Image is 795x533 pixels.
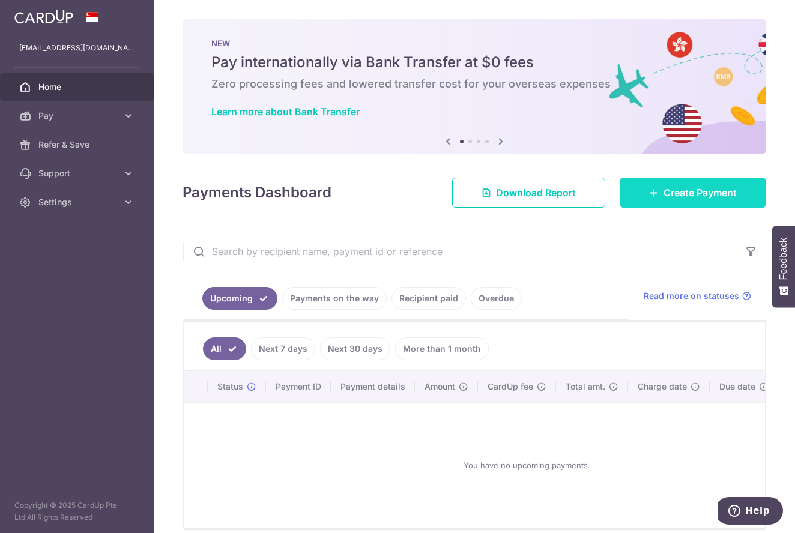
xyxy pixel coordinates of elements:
img: CardUp [14,10,73,24]
span: Create Payment [664,185,737,200]
span: Refer & Save [38,139,118,151]
p: NEW [211,38,737,48]
span: CardUp fee [488,381,533,393]
a: All [203,337,246,360]
a: Payments on the way [282,287,387,310]
span: Download Report [496,185,576,200]
a: Download Report [452,178,605,208]
span: Charge date [638,381,687,393]
h6: Zero processing fees and lowered transfer cost for your overseas expenses [211,77,737,91]
a: Upcoming [202,287,277,310]
a: Read more on statuses [644,290,751,302]
input: Search by recipient name, payment id or reference [183,232,737,271]
iframe: Opens a widget where you can find more information [718,497,783,527]
p: [EMAIL_ADDRESS][DOMAIN_NAME] [19,42,135,54]
span: Support [38,167,118,179]
a: Next 30 days [320,337,390,360]
th: Payment details [331,371,415,402]
span: Total amt. [566,381,605,393]
img: Bank transfer banner [183,19,766,154]
h4: Payments Dashboard [183,182,331,203]
span: Status [217,381,243,393]
a: Recipient paid [391,287,466,310]
span: Feedback [778,238,789,280]
a: Learn more about Bank Transfer [211,106,360,118]
a: Next 7 days [251,337,315,360]
span: Read more on statuses [644,290,739,302]
a: More than 1 month [395,337,489,360]
span: Home [38,81,118,93]
th: Payment ID [266,371,331,402]
button: Feedback - Show survey [772,226,795,307]
span: Amount [425,381,455,393]
span: Pay [38,110,118,122]
span: Settings [38,196,118,208]
span: Due date [719,381,755,393]
a: Create Payment [620,178,766,208]
h5: Pay internationally via Bank Transfer at $0 fees [211,53,737,72]
a: Overdue [471,287,522,310]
